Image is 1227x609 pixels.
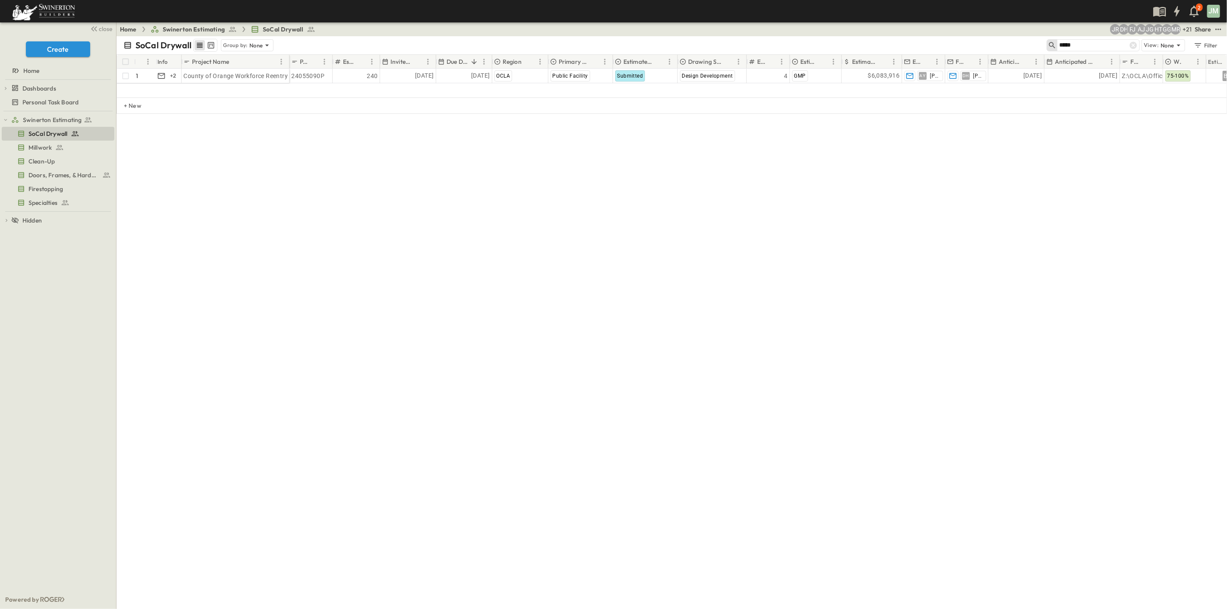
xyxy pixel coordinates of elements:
[966,57,975,66] button: Sort
[22,216,42,225] span: Hidden
[1183,57,1193,66] button: Sort
[276,57,286,67] button: Menu
[912,57,921,66] p: Estimate Lead
[343,57,356,66] p: Estimate Number
[1107,57,1117,67] button: Menu
[535,57,545,67] button: Menu
[1127,24,1138,35] div: Francisco J. Sanchez (frsanchez@swinerton.com)
[28,198,57,207] span: Specialties
[655,57,664,66] button: Sort
[1144,41,1159,50] p: View:
[956,57,964,66] p: Final Reviewer
[559,57,588,66] p: Primary Market
[26,41,90,57] button: Create
[367,57,377,67] button: Menu
[2,141,113,154] a: Millwork
[138,57,147,66] button: Sort
[1190,39,1220,51] button: Filter
[2,182,114,196] div: Firestoppingtest
[2,65,113,77] a: Home
[1136,24,1146,35] div: Anthony Jimenez (anthony.jimenez@swinerton.com)
[724,57,733,66] button: Sort
[1055,57,1095,66] p: Anticipated Finish
[195,40,205,50] button: row view
[135,39,192,51] p: SoCal Drywall
[1195,25,1211,34] div: Share
[413,57,423,66] button: Sort
[11,82,113,94] a: Dashboards
[999,57,1020,66] p: Anticipated Start
[11,114,113,126] a: Swinerton Estimating
[134,55,156,69] div: #
[2,128,113,140] a: SoCal Drywall
[600,57,610,67] button: Menu
[1161,41,1174,50] p: None
[1150,57,1160,67] button: Menu
[2,183,113,195] a: Firestopping
[1193,57,1203,67] button: Menu
[447,57,468,66] p: Due Date
[87,22,114,35] button: close
[223,41,248,50] p: Group by:
[682,73,733,79] span: Design Development
[1198,4,1201,11] p: 2
[163,25,225,34] span: Swinerton Estimating
[553,73,588,79] span: Public Facility
[784,72,787,80] span: 4
[28,143,52,152] span: Millwork
[2,168,114,182] div: Doors, Frames, & Hardwaretest
[777,57,787,67] button: Menu
[151,25,237,34] a: Swinerton Estimating
[963,75,969,76] span: DH
[1207,5,1220,18] div: JM
[249,41,263,50] p: None
[2,197,113,209] a: Specialties
[143,57,153,67] button: Menu
[1023,71,1042,81] span: [DATE]
[157,50,168,74] div: Info
[819,57,828,66] button: Sort
[120,25,137,34] a: Home
[2,127,114,141] div: SoCal Drywalltest
[879,57,889,66] button: Sort
[767,57,777,66] button: Sort
[889,57,899,67] button: Menu
[357,57,367,66] button: Sort
[757,57,765,66] p: Estimate Round
[471,71,490,81] span: [DATE]
[2,155,113,167] a: Clean-Up
[415,71,434,81] span: [DATE]
[28,171,99,179] span: Doors, Frames, & Hardware
[975,57,985,67] button: Menu
[136,72,138,80] p: 1
[794,73,806,79] span: GMP
[1110,24,1120,35] div: Joshua Russell (joshua.russell@swinerton.com)
[617,73,643,79] span: Submitted
[23,66,40,75] span: Home
[623,57,653,66] p: Estimate Status
[1183,25,1191,34] p: + 21
[1099,71,1117,81] span: [DATE]
[22,98,79,107] span: Personal Task Board
[1206,4,1221,19] button: JM
[1153,24,1164,35] div: Haaris Tahmas (haaris.tahmas@swinerton.com)
[28,157,55,166] span: Clean-Up
[1130,57,1139,66] p: File Path
[664,57,675,67] button: Menu
[423,57,433,67] button: Menu
[1167,73,1189,79] span: 75-100%
[1119,24,1129,35] div: Daryll Hayward (daryll.hayward@swinerton.com)
[390,57,412,66] p: Invite Date
[1208,50,1225,74] div: Estimator
[852,57,878,66] p: Estimate Amount
[469,57,479,66] button: Sort
[497,73,510,79] span: OCLA
[1193,41,1218,50] div: Filter
[868,71,900,81] span: $6,083,916
[292,72,325,80] span: 24055090P
[2,95,114,109] div: Personal Task Boardtest
[28,129,67,138] span: SoCal Drywall
[300,57,308,66] p: P-Code
[205,40,216,50] button: kanban view
[1162,24,1172,35] div: Gerrad Gerber (gerrad.gerber@swinerton.com)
